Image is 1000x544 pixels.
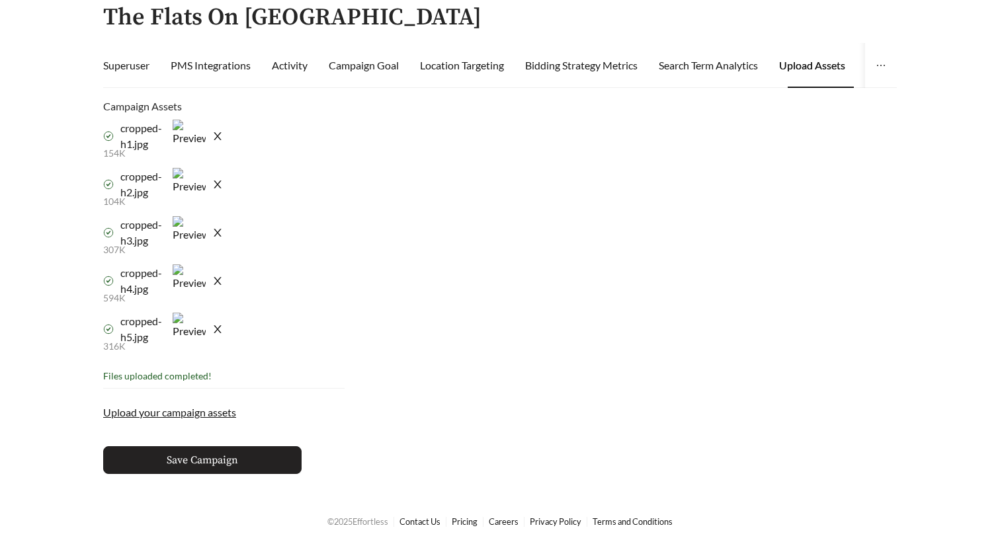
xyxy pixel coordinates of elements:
span: close [212,276,223,286]
span: 316K [103,339,126,353]
div: Campaign Goal [329,58,399,73]
span: 154K [103,146,126,160]
span: © 2025 Effortless [327,516,388,527]
img: Preview_not_found [173,120,206,153]
img: Preview_not_found [173,264,206,297]
span: close [212,324,223,334]
button: ellipsis [865,43,897,88]
span: cropped-h4.jpg [120,265,166,297]
div: Location Targeting [420,58,504,73]
span: close [212,179,223,190]
img: Preview_not_found [173,216,206,249]
span: ellipsis [876,60,886,71]
img: Success [103,227,114,238]
span: Save Campaign [167,452,238,468]
span: Files uploaded completed! [103,369,212,383]
label: Upload your campaign assets [103,405,236,420]
div: Upload Assets [779,58,845,73]
img: Preview_not_found [173,313,206,346]
img: Success [103,179,114,190]
a: Pricing [452,516,478,527]
span: 307K [103,243,126,256]
span: close [212,131,223,141]
label: Campaign Assets [103,98,182,114]
div: Superuser [103,58,149,73]
a: Careers [489,516,519,527]
span: cropped-h3.jpg [120,217,166,249]
img: Success [103,276,114,286]
a: Privacy Policy [530,516,581,527]
img: Success [103,131,114,141]
div: PMS Integrations [171,58,251,73]
span: cropped-h1.jpg [120,120,166,152]
img: Preview_not_found [173,168,206,201]
a: Contact Us [399,516,440,527]
a: Terms and Conditions [593,516,673,527]
span: cropped-h5.jpg [120,313,166,345]
div: Bidding Strategy Metrics [525,58,638,73]
img: Success [103,324,114,334]
div: Search Term Analytics [659,58,758,73]
h3: The Flats On [GEOGRAPHIC_DATA] [103,5,481,31]
button: Save Campaign [103,446,302,474]
div: Activity [272,58,308,73]
span: 594K [103,291,126,305]
span: 104K [103,194,126,208]
span: cropped-h2.jpg [120,169,166,200]
span: close [212,227,223,238]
